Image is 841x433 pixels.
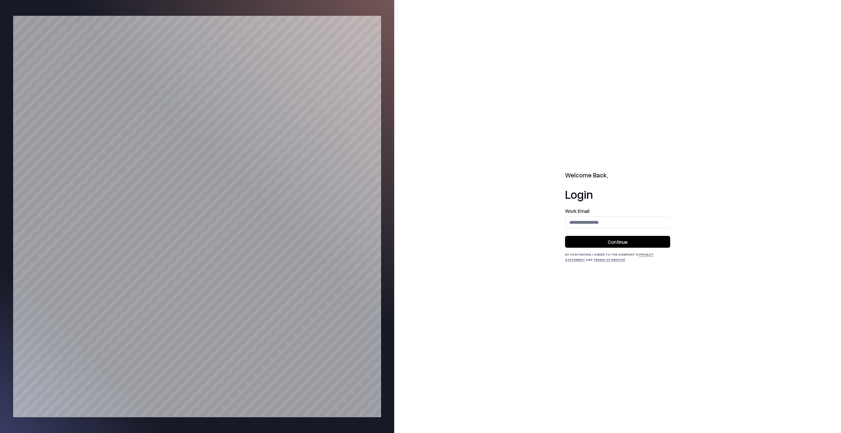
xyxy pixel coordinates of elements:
[565,209,670,214] label: Work Email
[565,171,670,180] h2: Welcome Back,
[593,258,625,262] a: Terms of Service
[565,188,670,201] h1: Login
[565,252,670,262] div: By continuing, I agree to the Company's and
[565,236,670,248] button: Continue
